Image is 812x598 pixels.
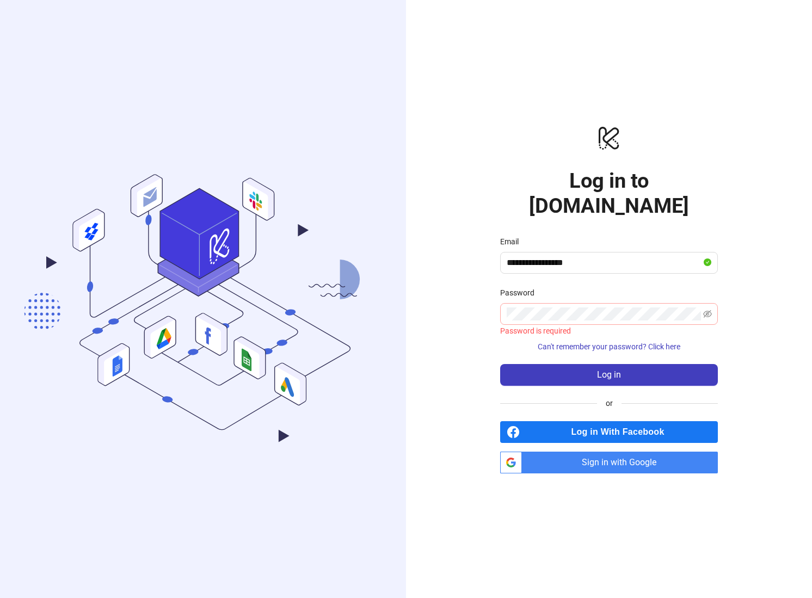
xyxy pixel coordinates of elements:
[597,397,622,409] span: or
[500,364,718,386] button: Log in
[500,338,718,355] button: Can't remember your password? Click here
[524,421,718,443] span: Log in With Facebook
[703,310,712,318] span: eye-invisible
[500,325,718,337] div: Password is required
[500,342,718,351] a: Can't remember your password? Click here
[597,370,621,380] span: Log in
[500,236,526,248] label: Email
[500,421,718,443] a: Log in With Facebook
[500,452,718,473] a: Sign in with Google
[526,452,718,473] span: Sign in with Google
[507,307,701,320] input: Password
[500,287,542,299] label: Password
[500,168,718,218] h1: Log in to [DOMAIN_NAME]
[538,342,680,351] span: Can't remember your password? Click here
[507,256,702,269] input: Email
